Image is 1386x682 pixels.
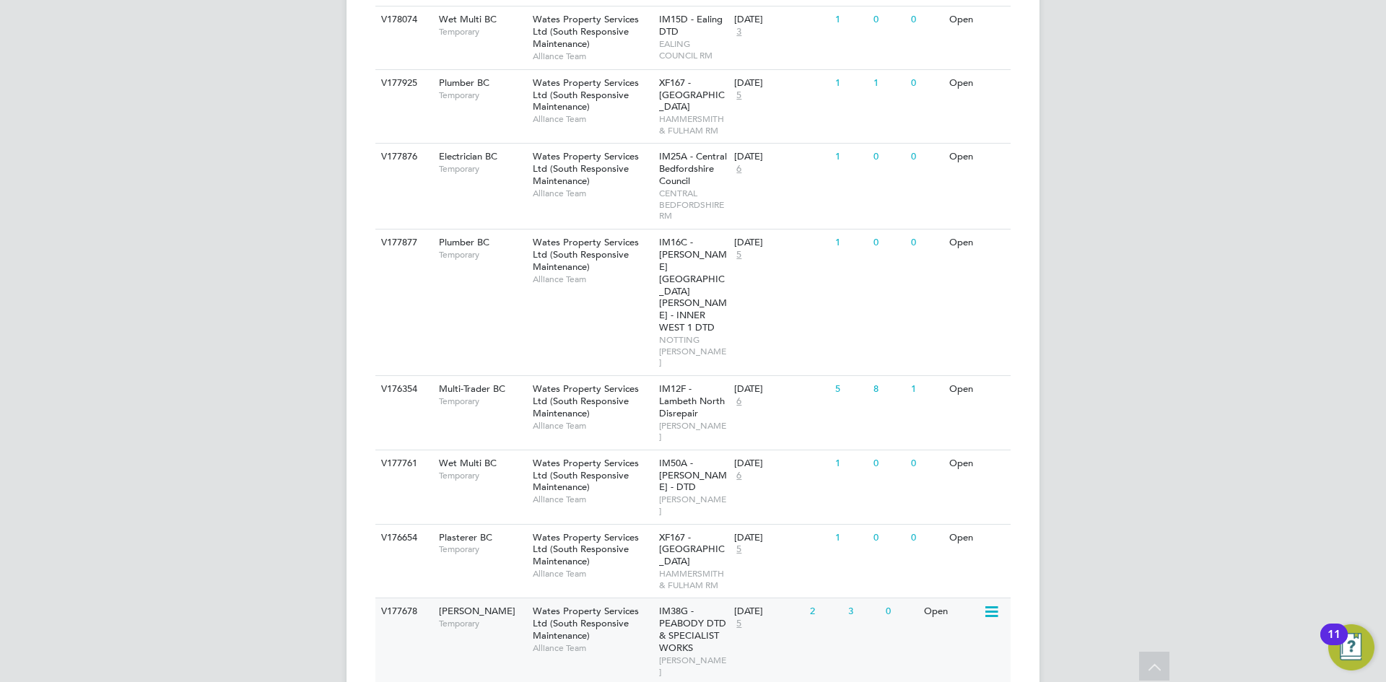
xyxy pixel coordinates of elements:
[378,376,428,403] div: V176354
[533,531,639,568] span: Wates Property Services Ltd (South Responsive Maintenance)
[439,457,497,469] span: Wet Multi BC
[439,76,489,89] span: Plumber BC
[659,457,727,494] span: IM50A - [PERSON_NAME] - DTD
[907,376,945,403] div: 1
[832,70,869,97] div: 1
[1328,624,1374,670] button: Open Resource Center, 11 new notifications
[734,618,744,630] span: 5
[907,144,945,170] div: 0
[870,70,907,97] div: 1
[734,532,828,544] div: [DATE]
[946,525,1008,551] div: Open
[439,26,526,38] span: Temporary
[533,420,652,432] span: Alliance Team
[734,14,828,26] div: [DATE]
[659,188,728,222] span: CENTRAL BEDFORDSHIRE RM
[533,236,639,273] span: Wates Property Services Ltd (South Responsive Maintenance)
[439,150,497,162] span: Electrician BC
[832,6,869,33] div: 1
[439,470,526,481] span: Temporary
[659,605,726,654] span: IM38G - PEABODY DTD & SPECIALIST WORKS
[734,606,803,618] div: [DATE]
[378,70,428,97] div: V177925
[659,236,727,333] span: IM16C - [PERSON_NAME][GEOGRAPHIC_DATA][PERSON_NAME] - INNER WEST 1 DTD
[907,450,945,477] div: 0
[439,163,526,175] span: Temporary
[734,26,744,38] span: 3
[439,531,492,543] span: Plasterer BC
[734,151,828,163] div: [DATE]
[832,229,869,256] div: 1
[533,494,652,505] span: Alliance Team
[1328,634,1341,653] div: 11
[659,494,728,516] span: [PERSON_NAME]
[439,382,505,395] span: Multi-Trader BC
[734,89,744,102] span: 5
[870,450,907,477] div: 0
[806,598,844,625] div: 2
[659,113,728,136] span: HAMMERSMITH & FULHAM RM
[946,376,1008,403] div: Open
[832,376,869,403] div: 5
[734,249,744,261] span: 5
[907,70,945,97] div: 0
[946,70,1008,97] div: Open
[946,144,1008,170] div: Open
[832,525,869,551] div: 1
[734,383,828,395] div: [DATE]
[659,420,728,442] span: [PERSON_NAME]
[533,382,639,419] span: Wates Property Services Ltd (South Responsive Maintenance)
[533,113,652,125] span: Alliance Team
[439,89,526,101] span: Temporary
[734,237,828,249] div: [DATE]
[734,458,828,470] div: [DATE]
[378,144,428,170] div: V177876
[533,457,639,494] span: Wates Property Services Ltd (South Responsive Maintenance)
[439,605,515,617] span: [PERSON_NAME]
[533,605,639,642] span: Wates Property Services Ltd (South Responsive Maintenance)
[533,150,639,187] span: Wates Property Services Ltd (South Responsive Maintenance)
[533,274,652,285] span: Alliance Team
[533,642,652,654] span: Alliance Team
[439,13,497,25] span: Wet Multi BC
[378,229,428,256] div: V177877
[734,77,828,89] div: [DATE]
[907,6,945,33] div: 0
[659,655,728,677] span: [PERSON_NAME]
[378,525,428,551] div: V176654
[734,395,744,408] span: 6
[734,543,744,556] span: 5
[533,13,639,50] span: Wates Property Services Ltd (South Responsive Maintenance)
[439,236,489,248] span: Plumber BC
[439,249,526,261] span: Temporary
[870,144,907,170] div: 0
[870,6,907,33] div: 0
[907,525,945,551] div: 0
[907,229,945,256] div: 0
[439,395,526,407] span: Temporary
[533,76,639,113] span: Wates Property Services Ltd (South Responsive Maintenance)
[946,229,1008,256] div: Open
[659,76,725,113] span: XF167 - [GEOGRAPHIC_DATA]
[882,598,920,625] div: 0
[659,568,728,590] span: HAMMERSMITH & FULHAM RM
[659,150,727,187] span: IM25A - Central Bedfordshire Council
[439,618,526,629] span: Temporary
[734,163,744,175] span: 6
[533,568,652,580] span: Alliance Team
[533,188,652,199] span: Alliance Team
[832,450,869,477] div: 1
[870,376,907,403] div: 8
[946,6,1008,33] div: Open
[659,13,723,38] span: IM15D - Ealing DTD
[946,450,1008,477] div: Open
[832,144,869,170] div: 1
[659,334,728,368] span: NOTTING [PERSON_NAME]
[659,38,728,61] span: EALING COUNCIL RM
[378,598,428,625] div: V177678
[378,6,428,33] div: V178074
[439,543,526,555] span: Temporary
[734,470,744,482] span: 6
[659,531,725,568] span: XF167 - [GEOGRAPHIC_DATA]
[378,450,428,477] div: V177761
